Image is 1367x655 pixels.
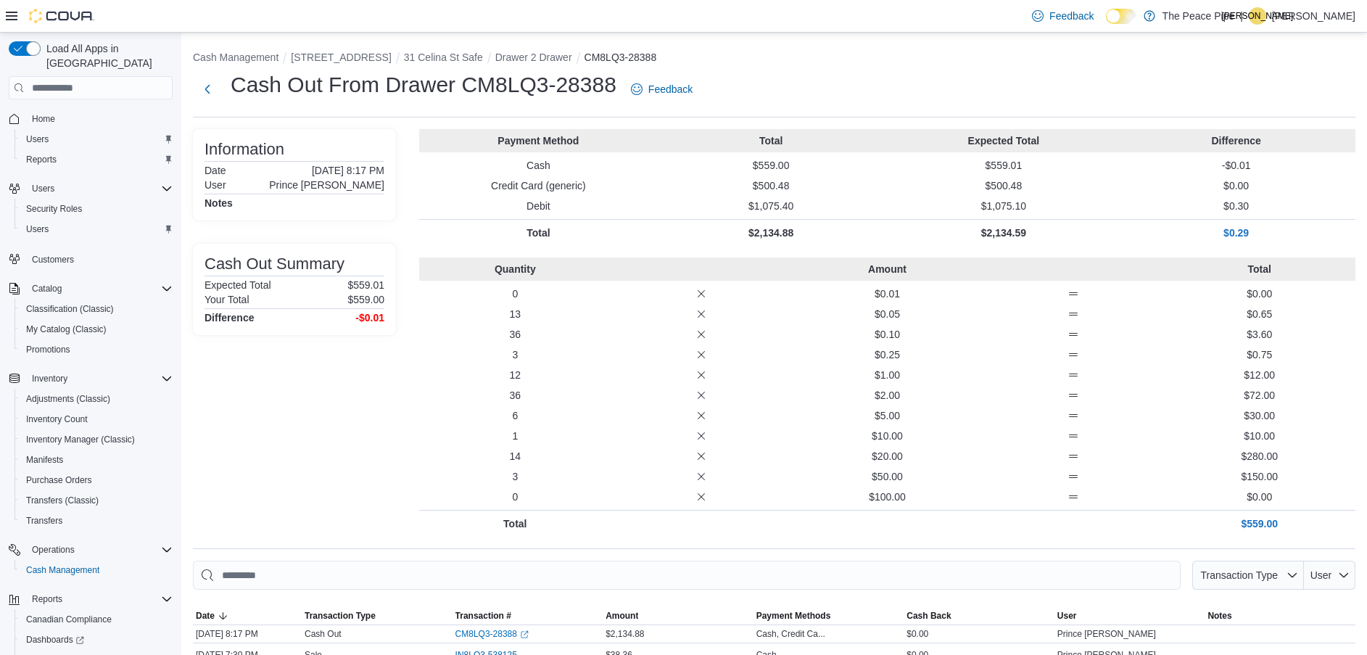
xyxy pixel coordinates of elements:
p: Total [658,133,885,148]
button: Reports [15,149,178,170]
span: Payment Methods [756,610,831,622]
span: Transfers (Classic) [26,495,99,506]
p: $559.01 [891,158,1118,173]
span: Notes [1207,610,1231,622]
a: Dashboards [15,630,178,650]
p: -$0.01 [1123,158,1350,173]
p: $0.00 [1123,178,1350,193]
span: Dashboards [26,634,84,646]
button: Inventory [26,370,73,387]
button: Transaction Type [1192,561,1304,590]
p: $150.00 [1169,469,1350,484]
p: Total [1169,262,1350,276]
p: $0.00 [1169,490,1350,504]
h6: Date [205,165,226,176]
a: Classification (Classic) [20,300,120,318]
button: Customers [3,248,178,269]
span: Customers [32,254,74,265]
p: $0.00 [1169,287,1350,301]
p: 13 [425,307,606,321]
span: Dark Mode [1106,24,1107,25]
input: This is a search bar. As you type, the results lower in the page will automatically filter. [193,561,1181,590]
span: Security Roles [20,200,173,218]
span: Classification (Classic) [26,303,114,315]
p: $2.00 [797,388,978,403]
span: Cash Management [26,564,99,576]
button: Promotions [15,339,178,360]
span: Home [26,110,173,128]
button: Cash Back [904,607,1054,625]
p: Payment Method [425,133,652,148]
span: [PERSON_NAME] [1222,7,1294,25]
button: User [1304,561,1355,590]
a: Adjustments (Classic) [20,390,116,408]
p: Credit Card (generic) [425,178,652,193]
p: 6 [425,408,606,423]
p: $0.29 [1123,226,1350,240]
p: Difference [1123,133,1350,148]
p: 1 [425,429,606,443]
p: $10.00 [1169,429,1350,443]
h6: User [205,179,226,191]
button: Adjustments (Classic) [15,389,178,409]
a: Feedback [1026,1,1099,30]
button: Transfers (Classic) [15,490,178,511]
span: Operations [26,541,173,559]
button: Cash Management [193,52,278,63]
p: $500.48 [658,178,885,193]
h6: Expected Total [205,279,271,291]
p: $5.00 [797,408,978,423]
span: Inventory Manager (Classic) [26,434,135,445]
span: Purchase Orders [26,474,92,486]
a: CM8LQ3-28388External link [455,628,529,640]
span: Dashboards [20,631,173,648]
p: 3 [425,469,606,484]
span: User [1310,569,1332,581]
a: My Catalog (Classic) [20,321,112,338]
p: $0.01 [797,287,978,301]
button: Inventory [3,368,178,389]
p: $559.01 [347,279,384,291]
p: 36 [425,327,606,342]
p: [DATE] 8:17 PM [312,165,384,176]
a: Canadian Compliance [20,611,117,628]
span: Canadian Compliance [26,614,112,625]
button: Reports [26,590,68,608]
span: $2,134.88 [606,628,644,640]
span: Catalog [32,283,62,294]
span: Transaction # [455,610,511,622]
button: Drawer 2 Drawer [495,52,572,63]
p: $12.00 [1169,368,1350,382]
span: Classification (Classic) [20,300,173,318]
p: $0.65 [1169,307,1350,321]
p: Total [425,226,652,240]
input: Dark Mode [1106,9,1136,24]
p: Quantity [425,262,606,276]
button: Users [15,129,178,149]
span: Adjustments (Classic) [26,393,110,405]
button: Security Roles [15,199,178,219]
p: $20.00 [797,449,978,464]
span: My Catalog (Classic) [26,324,107,335]
h3: Information [205,141,284,158]
span: Transfers [26,515,62,527]
span: Inventory Count [20,411,173,428]
span: Users [32,183,54,194]
span: $0.00 [906,628,928,640]
span: Inventory Count [26,413,88,425]
span: Manifests [20,451,173,469]
p: $559.00 [1169,516,1350,531]
a: Transfers [20,512,68,530]
span: Transfers [20,512,173,530]
button: My Catalog (Classic) [15,319,178,339]
span: Inventory Manager (Classic) [20,431,173,448]
a: Purchase Orders [20,471,98,489]
button: [STREET_ADDRESS] [291,52,391,63]
span: Operations [32,544,75,556]
p: $0.05 [797,307,978,321]
p: Amount [797,262,978,276]
h1: Cash Out From Drawer CM8LQ3-28388 [231,70,616,99]
button: User [1054,607,1205,625]
span: Manifests [26,454,63,466]
span: Cash Back [906,610,951,622]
